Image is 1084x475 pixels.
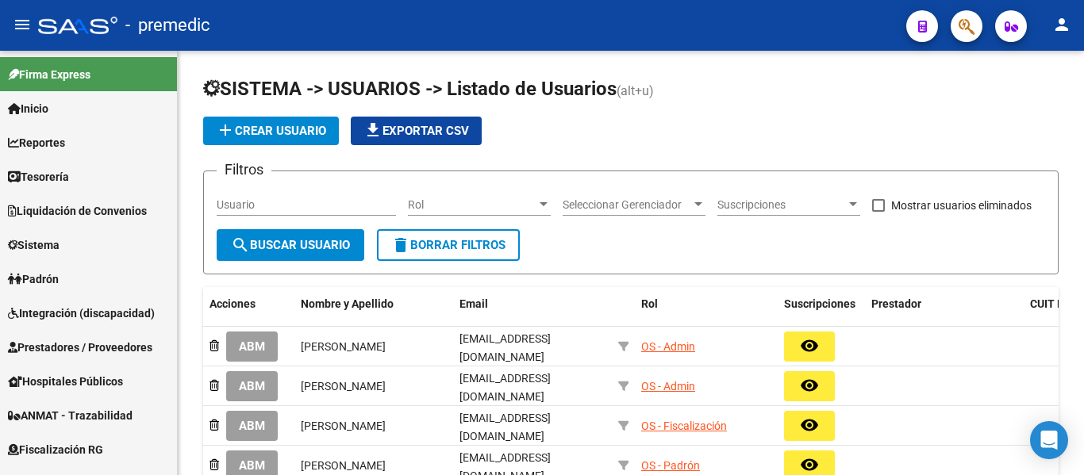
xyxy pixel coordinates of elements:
span: Prestador [871,297,921,310]
span: Inicio [8,100,48,117]
span: Email [459,297,488,310]
datatable-header-cell: Suscripciones [778,287,865,339]
mat-icon: remove_red_eye [800,336,819,355]
mat-icon: person [1052,15,1071,34]
span: Seleccionar Gerenciador [563,198,691,212]
div: OS - Fiscalización [641,417,727,435]
span: Mostrar usuarios eliminados [891,196,1032,215]
mat-icon: search [231,236,250,255]
div: OS - Admin [641,377,695,396]
span: [EMAIL_ADDRESS][DOMAIN_NAME] [459,332,551,363]
span: - premedic [125,8,210,43]
span: Liquidación de Convenios [8,202,147,220]
span: Integración (discapacidad) [8,305,155,322]
span: ABM [239,419,265,434]
span: [EMAIL_ADDRESS][DOMAIN_NAME] [459,412,551,442]
span: Rol [408,198,536,212]
h3: Filtros [217,159,271,181]
div: OS - Padrón [641,457,700,475]
span: Sistema [8,236,60,254]
span: [EMAIL_ADDRESS][DOMAIN_NAME] [459,372,551,403]
button: Buscar Usuario [217,229,364,261]
span: Rol [641,297,658,310]
span: ANMAT - Trazabilidad [8,407,133,424]
mat-icon: remove_red_eye [800,416,819,435]
span: ABM [239,459,265,473]
span: [PERSON_NAME] [301,419,386,432]
datatable-header-cell: Rol [635,287,778,339]
span: Buscar Usuario [231,238,350,252]
mat-icon: remove_red_eye [800,376,819,395]
button: Crear Usuario [203,117,339,145]
button: ABM [226,371,278,400]
span: Borrar Filtros [391,238,505,252]
datatable-header-cell: Acciones [203,287,294,339]
span: SISTEMA -> USUARIOS -> Listado de Usuarios [203,78,617,100]
mat-icon: remove_red_eye [800,455,819,474]
span: Nombre y Apellido [301,297,394,310]
span: (alt+u) [617,83,654,98]
mat-icon: add [216,121,235,140]
datatable-header-cell: Email [453,287,612,339]
span: Padrón [8,270,59,288]
div: Open Intercom Messenger [1030,421,1068,459]
span: Tesorería [8,168,69,186]
span: ABM [239,380,265,394]
div: OS - Admin [641,338,695,356]
mat-icon: delete [391,236,410,255]
button: ABM [226,411,278,440]
span: Firma Express [8,66,90,83]
span: [PERSON_NAME] [301,459,386,472]
mat-icon: menu [13,15,32,34]
span: Exportar CSV [363,124,469,138]
span: [PERSON_NAME] [301,380,386,393]
datatable-header-cell: Prestador [865,287,1024,339]
span: Acciones [209,297,256,310]
span: Fiscalización RG [8,441,103,458]
datatable-header-cell: Nombre y Apellido [294,287,453,339]
button: ABM [226,331,278,361]
button: Exportar CSV [351,117,482,145]
span: Suscripciones [784,297,855,310]
span: Hospitales Públicos [8,373,123,390]
span: ABM [239,340,265,354]
span: Reportes [8,134,65,151]
span: [PERSON_NAME] [301,340,386,353]
span: Crear Usuario [216,124,326,138]
span: Prestadores / Proveedores [8,339,152,356]
button: Borrar Filtros [377,229,520,261]
span: Suscripciones [717,198,846,212]
mat-icon: file_download [363,121,382,140]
